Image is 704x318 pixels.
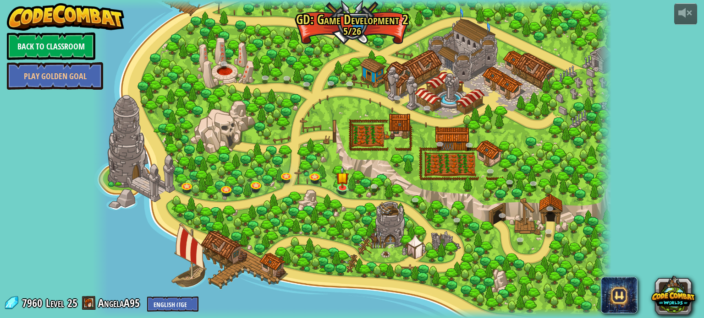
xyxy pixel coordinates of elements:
[67,296,77,310] span: 25
[22,296,45,310] span: 7960
[7,32,95,60] a: Back to Classroom
[7,62,103,90] a: Play Golden Goal
[336,167,349,189] img: level-banner-started.png
[7,3,124,31] img: CodeCombat - Learn how to code by playing a game
[46,296,64,311] span: Level
[98,296,143,310] a: AngelaA95
[674,3,697,25] button: Adjust volume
